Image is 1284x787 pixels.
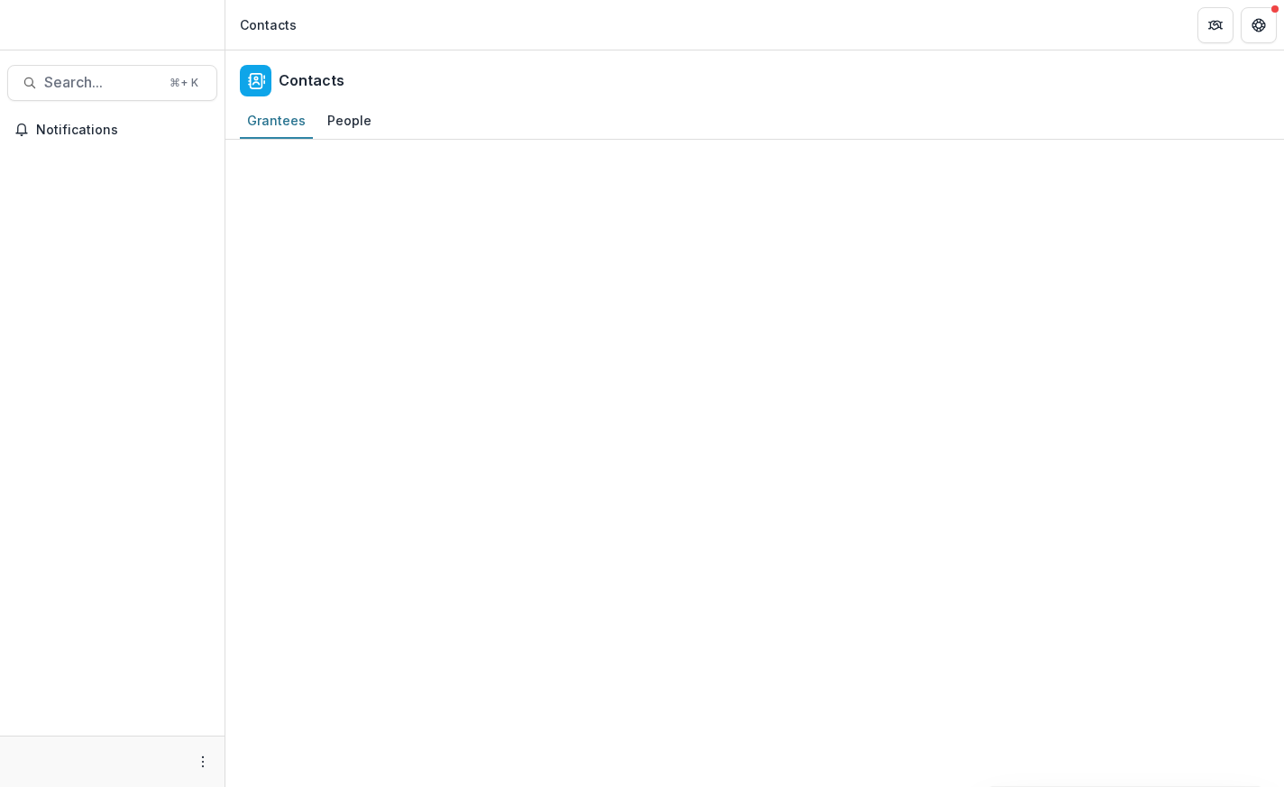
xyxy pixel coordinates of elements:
[36,123,210,138] span: Notifications
[1197,7,1234,43] button: Partners
[1241,7,1277,43] button: Get Help
[7,115,217,144] button: Notifications
[240,104,313,139] a: Grantees
[279,72,344,89] h2: Contacts
[320,104,379,139] a: People
[192,751,214,773] button: More
[7,65,217,101] button: Search...
[44,74,159,91] span: Search...
[240,107,313,133] div: Grantees
[320,107,379,133] div: People
[233,12,304,38] nav: breadcrumb
[166,73,202,93] div: ⌘ + K
[240,15,297,34] div: Contacts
